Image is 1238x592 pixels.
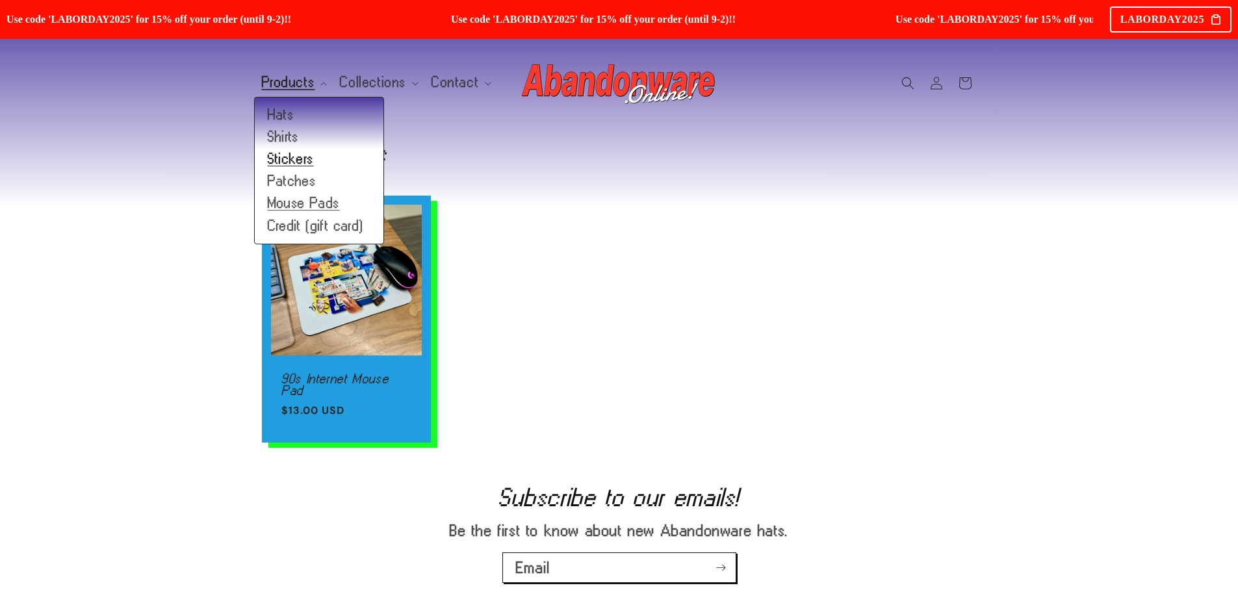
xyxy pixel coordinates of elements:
a: Patches [255,170,383,192]
h2: Subscribe to our emails! [58,487,1180,508]
a: Hats [255,104,383,126]
a: Credit (gift card) [255,215,383,237]
button: Subscribe [707,552,736,583]
span: Collections [340,77,406,88]
input: Email [503,553,736,582]
img: Abandonware [522,57,717,109]
p: Be the first to know about new Abandonware hats. [392,521,847,540]
a: 90s Internet Mouse Pad [281,373,411,396]
span: Products [262,77,315,88]
h1: Mouse Pads [262,143,977,164]
summary: Collections [332,69,424,96]
div: LABORDAY2025 [1110,6,1232,32]
summary: Contact [424,69,496,96]
summary: Products [254,69,333,96]
a: Shirts [255,126,383,148]
span: Use code 'LABORDAY2025' for 15% off your order (until 9-2)!! [451,13,879,25]
summary: Search [894,69,922,97]
span: Use code 'LABORDAY2025' for 15% off your order (until 9-2)!! [6,13,434,25]
a: Mouse Pads [255,192,383,214]
a: Abandonware [517,52,721,114]
span: Contact [432,77,479,88]
a: Stickers [255,148,383,170]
